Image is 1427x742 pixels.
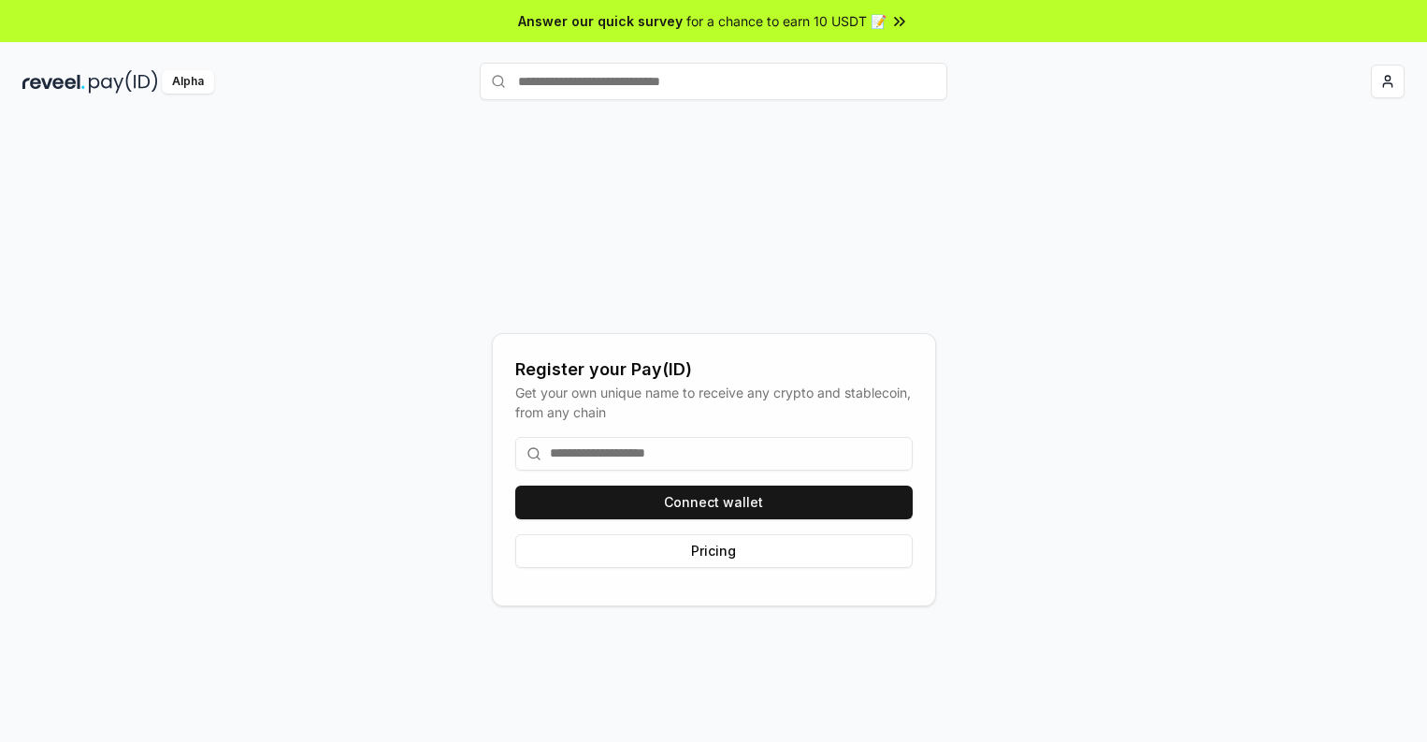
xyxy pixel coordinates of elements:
div: Register your Pay(ID) [515,356,913,383]
img: pay_id [89,70,158,94]
img: reveel_dark [22,70,85,94]
button: Pricing [515,534,913,568]
div: Alpha [162,70,214,94]
span: Answer our quick survey [518,11,683,31]
div: Get your own unique name to receive any crypto and stablecoin, from any chain [515,383,913,422]
span: for a chance to earn 10 USDT 📝 [686,11,886,31]
button: Connect wallet [515,486,913,519]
